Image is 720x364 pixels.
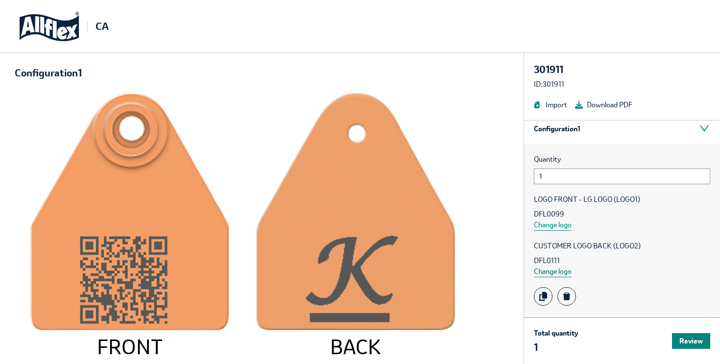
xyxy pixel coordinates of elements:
[534,241,710,251] span: CUSTOMER LOGO BACK (LOGO2)
[534,63,710,76] div: 301911
[534,266,572,277] button: Change logo
[534,219,572,231] button: Change logo
[96,20,109,33] div: CA
[20,12,79,41] img: logo
[330,334,381,360] tspan: BACK
[534,194,710,205] span: LOGO FRONT - LG LOGO (LOGO1)
[534,99,567,110] button: Import
[534,328,578,339] p: Total quantity
[534,154,710,165] span: Quantity
[575,99,632,110] button: Download PDF
[524,113,720,144] div: Configuration 1
[672,333,710,349] button: Review
[15,68,82,78] div: Configuration 1
[534,255,710,266] span: DFL0111
[534,209,710,219] span: DFL0099
[534,340,578,354] p: 1
[97,334,163,360] tspan: FRONT
[534,79,710,90] div: ID: 301911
